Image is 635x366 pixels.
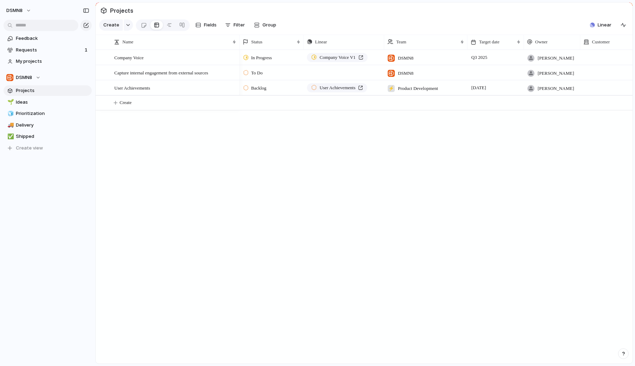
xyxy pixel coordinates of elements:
span: Shipped [16,133,89,140]
span: Create [103,22,119,29]
button: Filter [222,19,248,31]
span: Group [262,22,276,29]
span: Status [251,38,262,45]
span: Projects [109,4,135,17]
span: [PERSON_NAME] [538,55,574,62]
span: Name [122,38,133,45]
div: 🌱 [7,98,12,106]
button: 🧊 [6,110,13,117]
span: Ideas [16,99,89,106]
span: DSMN8 [16,74,32,81]
a: My projects [4,56,92,67]
span: Company Voice [114,53,144,61]
span: DSMN8 [398,55,413,62]
span: Company Voice V1 [320,54,356,61]
span: In Progress [251,54,272,61]
button: 🚚 [6,122,13,129]
button: Fields [193,19,219,31]
button: 🌱 [6,99,13,106]
button: Group [250,19,280,31]
button: Create view [4,143,92,153]
span: Delivery [16,122,89,129]
a: 🧊Prioritization [4,108,92,119]
span: Filter [234,22,245,29]
span: My projects [16,58,89,65]
span: User Achievements [114,84,150,92]
a: Projects [4,85,92,96]
button: Linear [587,20,614,30]
div: ✅ [7,133,12,141]
a: 🚚Delivery [4,120,92,130]
a: Feedback [4,33,92,44]
span: Linear [315,38,327,45]
span: Q3 2025 [470,53,489,62]
span: Backlog [251,85,266,92]
span: Linear [598,22,611,29]
span: [DATE] [470,84,488,92]
div: ⚡ [388,85,395,92]
span: Product Development [398,85,438,92]
div: 🚚 [7,121,12,129]
button: Create [99,19,123,31]
span: Requests [16,47,83,54]
span: Target date [479,38,500,45]
div: 🧊 [7,110,12,118]
a: ✅Shipped [4,131,92,142]
span: Projects [16,87,89,94]
span: DSMN8 [6,7,23,14]
span: To Do [251,69,263,77]
span: User Achievements [320,84,355,91]
button: ✅ [6,133,13,140]
span: Create view [16,145,43,152]
span: Feedback [16,35,89,42]
span: Team [396,38,406,45]
button: DSMN8 [3,5,35,16]
span: [PERSON_NAME] [538,70,574,77]
span: Fields [204,22,217,29]
a: 🌱Ideas [4,97,92,108]
span: Owner [535,38,548,45]
span: Prioritization [16,110,89,117]
span: Create [120,99,132,106]
a: User Achievements [307,83,367,92]
a: Requests1 [4,45,92,55]
button: DSMN8 [4,72,92,83]
span: [PERSON_NAME] [538,85,574,92]
span: Customer [592,38,610,45]
span: DSMN8 [398,70,413,77]
span: Capture internal engagement from external sources [114,68,208,77]
span: 1 [85,47,89,54]
a: Company Voice V1 [307,53,368,62]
